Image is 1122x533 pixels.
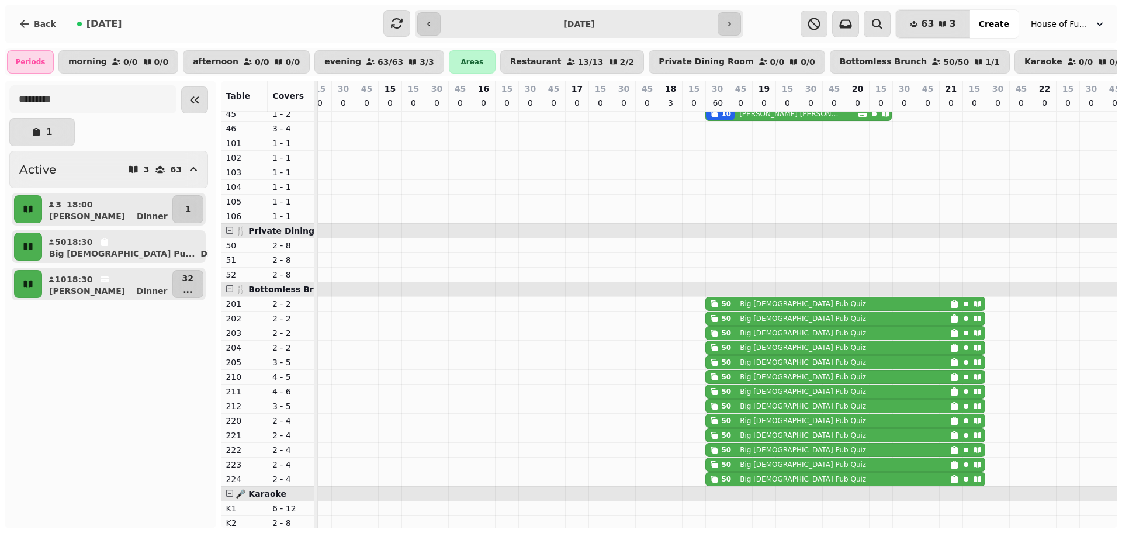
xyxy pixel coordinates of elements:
p: 0 [1086,97,1096,109]
p: Big [DEMOGRAPHIC_DATA] Pub Quiz [740,299,866,309]
p: 3 [55,199,62,210]
p: 20 [852,83,863,95]
p: 0 [1110,97,1119,109]
div: 50 [721,416,731,425]
p: 220 [226,415,263,427]
button: 5018:30Big [DEMOGRAPHIC_DATA] Pu...Dinner [44,233,234,261]
p: 0 / 0 [801,58,815,66]
p: 2 - 2 [272,342,310,354]
p: Karaoke [1024,57,1062,67]
p: 2 - 4 [272,459,310,470]
p: evening [324,57,361,67]
p: 0 [1040,97,1049,109]
div: 50 [721,299,731,309]
p: 2 - 4 [272,415,310,427]
div: 50 [721,372,731,382]
p: 0 [642,97,652,109]
p: 0 [455,97,465,109]
p: 45 [829,83,840,95]
p: 2 - 8 [272,269,310,281]
p: Restaurant [510,57,562,67]
button: House of Fu Manchester [1024,13,1113,34]
p: 0 [619,97,628,109]
p: Big [DEMOGRAPHIC_DATA] Pub Quiz [740,314,866,323]
p: 22 [1039,83,1050,95]
p: 2 - 4 [272,430,310,441]
p: 18:30 [67,236,93,248]
p: 15 [969,83,980,95]
p: 2 - 2 [272,313,310,324]
p: 1 - 1 [272,167,310,178]
p: 211 [226,386,263,397]
p: 30 [899,83,910,95]
p: 204 [226,342,263,354]
p: 15 [314,83,325,95]
p: 1 - 1 [272,181,310,193]
p: Dinner [137,285,168,297]
button: [DATE] [68,10,131,38]
p: 10 [55,274,62,285]
p: 101 [226,137,263,149]
button: evening63/633/3 [314,50,444,74]
button: Bottomless Brunch50/501/1 [830,50,1010,74]
p: 63 [171,165,182,174]
p: 103 [226,167,263,178]
div: 50 [721,328,731,338]
p: 0 [946,97,955,109]
p: 0 [876,97,885,109]
p: 221 [226,430,263,441]
p: 1 - 2 [272,108,310,120]
button: 1 [172,195,203,223]
div: 50 [721,431,731,440]
p: 30 [525,83,536,95]
p: 0 / 0 [154,58,169,66]
p: 0 / 0 [123,58,138,66]
p: 203 [226,327,263,339]
span: House of Fu Manchester [1031,18,1089,30]
p: 0 [595,97,605,109]
p: Big [DEMOGRAPHIC_DATA] Pub Quiz [740,358,866,367]
p: 16 [478,83,489,95]
p: 1 - 1 [272,210,310,222]
p: 2 - 8 [272,240,310,251]
p: 0 [479,97,488,109]
button: 633 [896,10,969,38]
p: 0 [385,97,394,109]
div: 50 [721,343,731,352]
span: 63 [921,19,934,29]
p: 223 [226,459,263,470]
p: Private Dining Room [659,57,753,67]
button: Create [969,10,1019,38]
p: Big [DEMOGRAPHIC_DATA] Pub Quiz [740,328,866,338]
h2: Active [19,161,56,178]
p: 30 [1086,83,1097,95]
button: afternoon0/00/0 [183,50,310,74]
p: 0 [362,97,371,109]
p: 1 - 1 [272,196,310,207]
span: [DATE] [86,19,122,29]
p: Big [DEMOGRAPHIC_DATA] Pub Quiz [740,475,866,484]
p: 106 [226,210,263,222]
p: 30 [712,83,723,95]
p: 102 [226,152,263,164]
p: 3 / 3 [420,58,434,66]
p: 30 [618,83,629,95]
p: Big [DEMOGRAPHIC_DATA] Pub Quiz [740,372,866,382]
p: Bottomless Brunch [840,57,927,67]
p: 4 - 5 [272,371,310,383]
p: 60 [712,97,722,109]
p: Big [DEMOGRAPHIC_DATA] Pub Quiz [740,445,866,455]
p: 52 [226,269,263,281]
p: 1 [185,203,191,215]
div: 50 [721,402,731,411]
p: 15 [501,83,512,95]
p: 15 [875,83,886,95]
button: 318:00[PERSON_NAME]Dinner [44,195,170,223]
p: 0 [782,97,792,109]
p: 2 - 2 [272,327,310,339]
p: morning [68,57,107,67]
p: 104 [226,181,263,193]
p: Big [DEMOGRAPHIC_DATA] Pub Quiz [740,460,866,469]
p: 6 - 12 [272,503,310,514]
p: 0 / 0 [255,58,269,66]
